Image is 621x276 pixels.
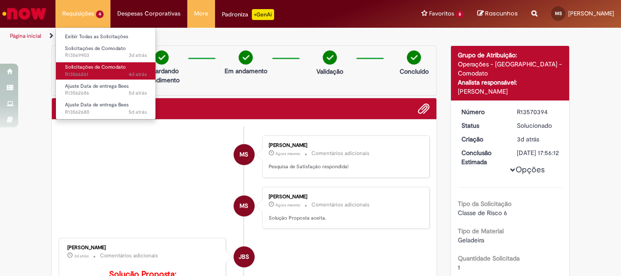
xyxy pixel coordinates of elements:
[140,66,184,85] p: Aguardando atendimento
[269,143,420,148] div: [PERSON_NAME]
[1,5,48,23] img: ServiceNow
[477,10,518,18] a: Rascunhos
[117,9,180,18] span: Despesas Corporativas
[55,27,156,120] ul: Requisições
[74,253,89,259] time: 26/09/2025 15:27:42
[65,109,147,116] span: R13562680
[100,252,158,260] small: Comentários adicionais
[56,62,156,79] a: Aberto R13566261 : Solicitações de Comodato
[74,253,89,259] span: 3d atrás
[275,202,300,208] span: Agora mesmo
[517,135,539,143] time: 26/09/2025 12:21:14
[65,52,147,59] span: R13569903
[56,81,156,98] a: Aberto R13562686 : Ajuste Data de entrega Bees
[129,109,147,115] time: 24/09/2025 11:51:49
[323,50,337,65] img: check-circle-green.png
[429,9,454,18] span: Favoritos
[458,87,563,96] div: [PERSON_NAME]
[240,195,248,217] span: MS
[65,64,126,70] span: Solicitações de Comodato
[485,9,518,18] span: Rascunhos
[555,10,562,16] span: MS
[517,148,559,157] div: [DATE] 17:56:12
[275,151,300,156] span: Agora mesmo
[129,90,147,96] span: 5d atrás
[240,144,248,166] span: MS
[418,103,430,115] button: Adicionar anexos
[62,9,94,18] span: Requisições
[129,52,147,59] span: 3d atrás
[65,83,129,90] span: Ajuste Data de entrega Bees
[458,50,563,60] div: Grupo de Atribuição:
[155,50,169,65] img: check-circle-green.png
[458,254,520,262] b: Quantidade Solicitada
[239,246,249,268] span: JBS
[65,71,147,78] span: R13566261
[129,52,147,59] time: 26/09/2025 10:49:58
[222,9,274,20] div: Padroniza
[269,194,420,200] div: [PERSON_NAME]
[517,121,559,130] div: Solucionado
[458,78,563,87] div: Analista responsável:
[455,107,511,116] dt: Número
[252,9,274,20] p: +GenAi
[67,245,219,251] div: [PERSON_NAME]
[400,67,429,76] p: Concluído
[458,227,504,235] b: Tipo de Material
[129,109,147,115] span: 5d atrás
[129,71,147,78] span: 4d atrás
[517,135,539,143] span: 3d atrás
[275,151,300,156] time: 29/09/2025 10:17:57
[65,90,147,97] span: R13562686
[7,28,407,45] ul: Trilhas de página
[269,215,420,222] p: Solução Proposta aceita.
[269,163,420,171] p: Pesquisa de Satisfação respondida!
[458,200,511,208] b: Tipo da Solicitação
[234,246,255,267] div: Jacqueline Batista Shiota
[458,209,507,217] span: Classe de Risco 6
[65,45,126,52] span: Solicitações de Comodato
[458,236,484,244] span: Geladeira
[458,263,460,271] span: 1
[129,90,147,96] time: 24/09/2025 11:52:48
[56,100,156,117] a: Aberto R13562680 : Ajuste Data de entrega Bees
[194,9,208,18] span: More
[311,150,370,157] small: Comentários adicionais
[455,135,511,144] dt: Criação
[234,196,255,216] div: Milena da Rocha da Silva
[407,50,421,65] img: check-circle-green.png
[275,202,300,208] time: 29/09/2025 10:17:44
[458,60,563,78] div: Operações - [GEOGRAPHIC_DATA] - Comodato
[225,66,267,75] p: Em andamento
[456,10,464,18] span: 6
[65,101,129,108] span: Ajuste Data de entrega Bees
[455,121,511,130] dt: Status
[239,50,253,65] img: check-circle-green.png
[316,67,343,76] p: Validação
[455,148,511,166] dt: Conclusão Estimada
[517,107,559,116] div: R13570394
[568,10,614,17] span: [PERSON_NAME]
[96,10,104,18] span: 4
[56,32,156,42] a: Exibir Todas as Solicitações
[129,71,147,78] time: 25/09/2025 11:49:43
[234,144,255,165] div: Milena da Rocha da Silva
[311,201,370,209] small: Comentários adicionais
[517,135,559,144] div: 26/09/2025 12:21:14
[56,44,156,60] a: Aberto R13569903 : Solicitações de Comodato
[10,32,41,40] a: Página inicial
